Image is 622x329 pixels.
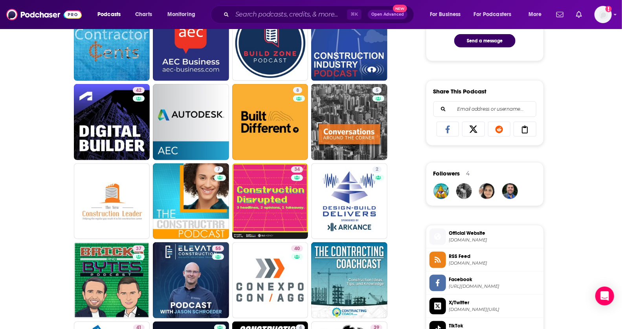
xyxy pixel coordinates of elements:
a: 7 [214,166,223,173]
a: Show notifications dropdown [573,8,585,21]
div: Search podcasts, credits, & more... [218,5,422,24]
span: X/Twitter [449,299,540,306]
span: Monitoring [167,9,195,20]
span: https://www.facebook.com/TheConTechCrew [449,283,540,289]
a: 7 [153,163,229,239]
div: Search followers [433,101,536,117]
h3: Share This Podcast [433,88,487,95]
span: Open Advanced [371,13,404,16]
button: Open AdvancedNew [368,10,407,19]
button: Show profile menu [594,6,612,23]
div: Open Intercom Messenger [595,287,614,305]
a: 40 [232,242,308,318]
a: 40 [74,5,150,81]
a: 42 [74,84,150,160]
span: Podcasts [97,9,121,20]
a: 34 [291,166,303,173]
a: 37 [74,242,150,318]
button: open menu [92,8,131,21]
button: open menu [469,8,523,21]
a: 55 [212,245,224,252]
span: 37 [136,245,141,253]
a: X/Twitter[DOMAIN_NAME][URL] [429,298,540,314]
a: 8 [293,87,302,93]
a: 37 [133,245,145,252]
a: RSS Feed[DOMAIN_NAME] [429,252,540,268]
span: 55 [215,245,221,253]
a: Facebook[URL][DOMAIN_NAME] [429,275,540,291]
input: Search podcasts, credits, & more... [232,8,347,21]
a: 2 [311,163,387,239]
a: 8 [232,84,308,160]
a: Show notifications dropdown [553,8,567,21]
span: 2 [376,166,378,174]
a: 35 [232,5,308,81]
span: More [528,9,542,20]
span: 34 [294,166,300,174]
div: 4 [466,170,470,177]
span: RSS Feed [449,253,540,260]
span: 5 [376,87,378,95]
span: Charts [135,9,152,20]
span: ⌘ K [347,9,361,20]
img: Podchaser - Follow, Share and Rate Podcasts [6,7,82,22]
a: Share on Reddit [488,122,511,137]
img: Perrynolson [502,183,518,199]
span: 8 [296,87,299,95]
button: open menu [424,8,471,21]
a: 40 [291,245,303,252]
button: Send a message [454,34,516,48]
img: shelbyjanner [479,183,495,199]
span: twitter.com/TheConTechCrew [449,307,540,313]
span: Followers [433,170,460,177]
img: User Profile [594,6,612,23]
span: feeds.redcircle.com [449,260,540,266]
a: 34 [232,163,308,239]
span: For Business [430,9,461,20]
a: 5 [372,87,382,93]
img: ecl11b [456,183,472,199]
span: Logged in as jacruz [594,6,612,23]
span: redcircle.com [449,237,540,243]
a: Official Website[DOMAIN_NAME] [429,228,540,245]
span: For Podcasters [474,9,512,20]
a: 1 [311,5,387,81]
a: 2 [372,166,382,173]
a: Charts [130,8,157,21]
a: Copy Link [514,122,536,137]
svg: Add a profile image [605,6,612,12]
button: open menu [162,8,205,21]
button: open menu [523,8,552,21]
span: Official Website [449,230,540,237]
span: Facebook [449,276,540,283]
span: 42 [136,87,141,95]
a: Share on Facebook [437,122,459,137]
input: Email address or username... [440,102,530,117]
span: 40 [294,245,300,253]
span: New [393,5,407,12]
a: 42 [133,87,145,93]
img: Theoryologypod [433,183,449,199]
span: 7 [217,166,220,174]
a: Share on X/Twitter [462,122,485,137]
a: 5 [311,84,387,160]
a: 55 [153,242,229,318]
